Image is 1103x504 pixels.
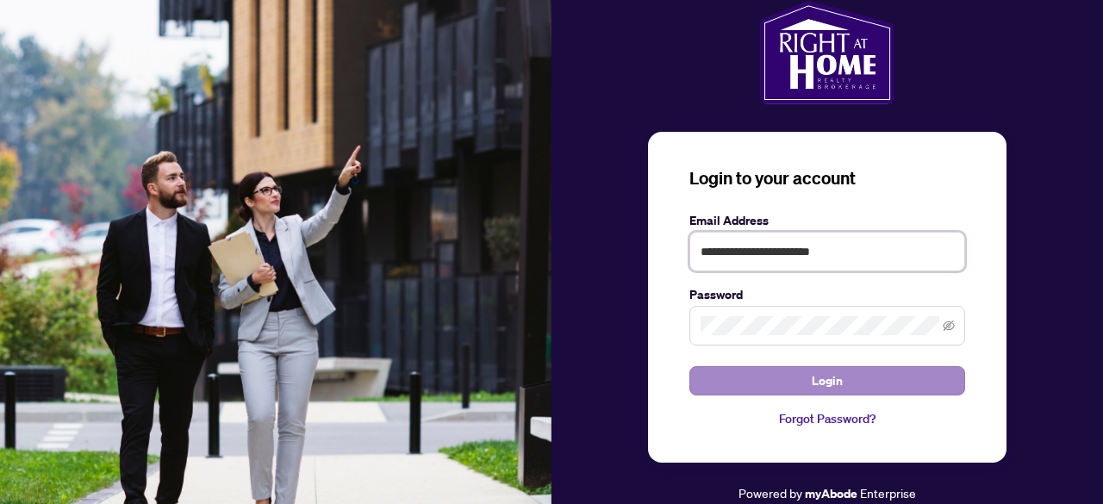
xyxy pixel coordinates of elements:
[689,166,965,190] h3: Login to your account
[860,485,916,501] span: Enterprise
[689,409,965,428] a: Forgot Password?
[689,211,965,230] label: Email Address
[805,484,857,503] a: myAbode
[760,1,894,104] img: ma-logo
[943,320,955,332] span: eye-invisible
[738,485,802,501] span: Powered by
[689,285,965,304] label: Password
[689,366,965,395] button: Login
[812,367,843,395] span: Login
